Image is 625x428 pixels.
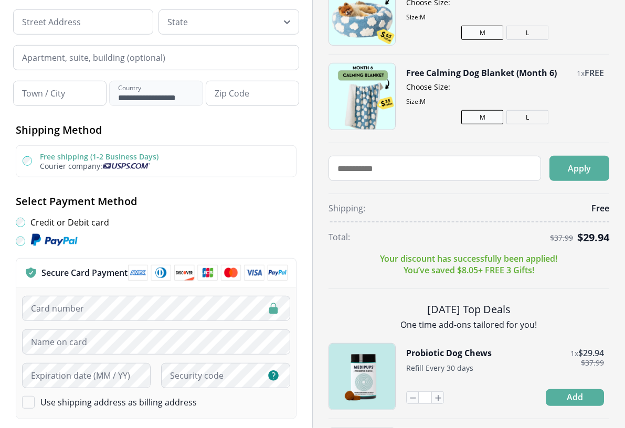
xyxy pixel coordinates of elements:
span: 1 x [577,68,585,78]
span: $ 37.99 [550,234,573,242]
img: Usps courier company [102,163,150,169]
label: Free shipping (1-2 Business Days) [40,152,158,162]
p: Secure Card Payment [41,267,128,279]
p: Your discount has successfully been applied! You’ve saved $ 8.05 + FREE 3 Gifts! [380,253,557,276]
span: Free [591,202,609,214]
span: Total: [329,231,350,243]
button: Apply [549,156,609,181]
img: Free Calming Dog Blanket (Month 6) [329,63,395,130]
span: Size: M [406,13,604,22]
h2: Select Payment Method [16,194,296,208]
span: $ 29.94 [578,347,604,359]
button: M [461,110,503,124]
label: Use shipping address as billing address [40,397,197,408]
h2: Shipping Method [16,123,296,137]
button: L [506,26,548,40]
p: One time add-ons tailored for you! [329,319,609,330]
span: 1 x [570,348,578,358]
span: Size: M [406,97,604,106]
button: L [506,110,548,124]
span: FREE [585,67,604,79]
span: Choose Size: [406,82,604,92]
span: $ 37.99 [581,359,604,367]
span: $ 29.94 [577,230,609,244]
button: M [461,26,503,40]
img: Probiotic Dog Chews [329,344,395,410]
button: Probiotic Dog Chews [406,347,492,359]
span: Courier company: [40,161,102,171]
button: Add [546,389,604,406]
label: Credit or Debit card [30,217,109,228]
span: Refill Every 30 days [406,363,473,373]
img: payment methods [128,265,288,281]
button: Free Calming Dog Blanket (Month 6) [406,67,557,79]
img: Paypal [30,233,78,247]
h2: [DATE] Top Deals [329,302,609,317]
span: Shipping: [329,202,365,214]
